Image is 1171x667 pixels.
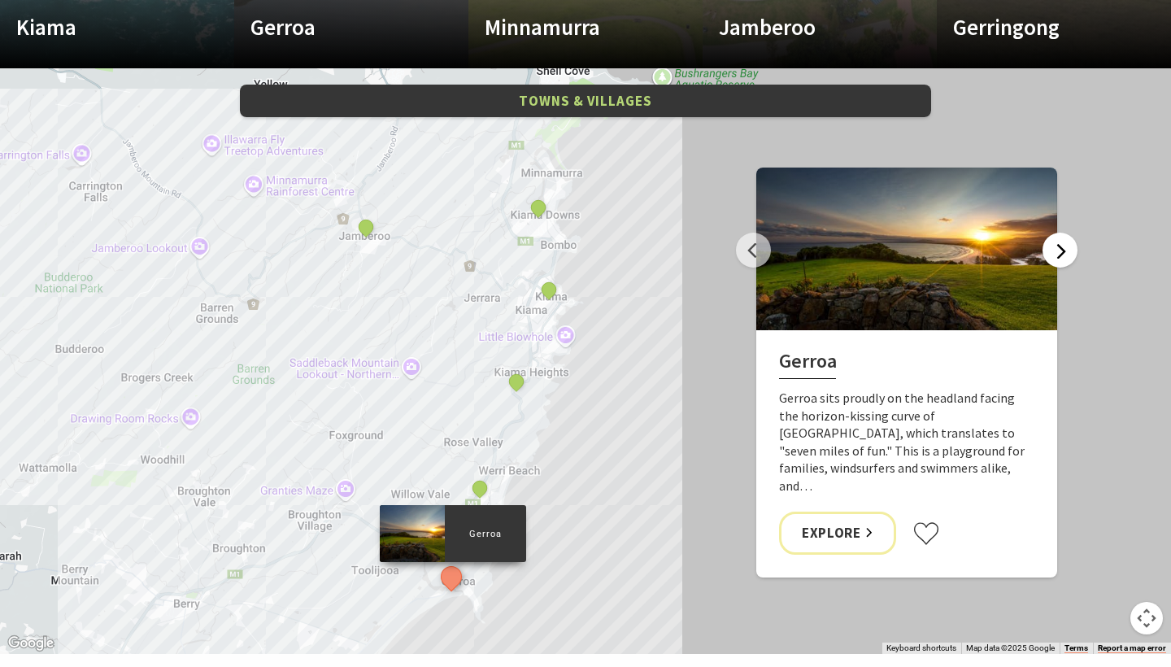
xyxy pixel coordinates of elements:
[469,478,490,499] button: See detail about Gerringong
[912,521,940,546] button: Click to favourite Gerroa
[1043,233,1077,268] button: Next
[779,350,1034,379] h2: Gerroa
[1130,602,1163,634] button: Map camera controls
[445,526,526,542] p: Gerroa
[953,14,1120,40] h4: Gerringong
[719,14,886,40] h4: Jamberoo
[1098,643,1166,653] a: Report a map error
[355,216,377,238] button: See detail about Jamberoo
[886,643,956,654] button: Keyboard shortcuts
[506,372,527,393] button: See detail about Kiama Heights
[4,633,58,654] img: Google
[966,643,1055,652] span: Map data ©2025 Google
[485,14,651,40] h4: Minnamurra
[4,633,58,654] a: Open this area in Google Maps (opens a new window)
[736,233,771,268] button: Previous
[529,197,550,218] button: See detail about Kiama Downs
[779,390,1034,495] p: Gerroa sits proudly on the headland facing the horizon-kissing curve of [GEOGRAPHIC_DATA], which ...
[250,14,417,40] h4: Gerroa
[538,280,559,301] button: See detail about Kiama
[1064,643,1088,653] a: Terms (opens in new tab)
[437,562,467,592] button: See detail about Gerroa
[240,85,931,118] button: Towns & Villages
[16,14,183,40] h4: Kiama
[779,512,896,555] a: Explore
